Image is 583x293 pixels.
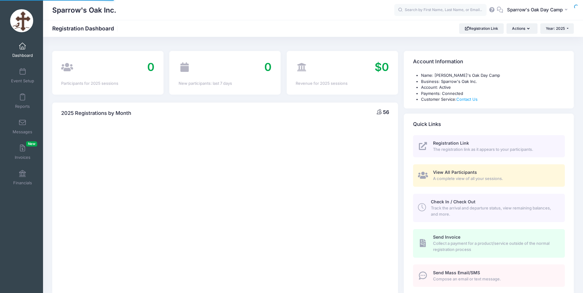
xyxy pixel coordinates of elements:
[12,53,33,58] span: Dashboard
[413,135,565,158] a: Registration Link The registration link as it appears to your participants.
[8,141,37,163] a: InvoicesNew
[433,234,460,240] span: Send Invoice
[503,3,574,17] button: Sparrow's Oak Day Camp
[413,115,441,133] h4: Quick Links
[421,79,565,85] li: Business: Sparrow's Oak Inc.
[431,199,475,204] span: Check In / Check Out
[8,65,37,86] a: Event Setup
[421,91,565,97] li: Payments: Connected
[375,60,389,74] span: $0
[8,116,37,137] a: Messages
[433,176,558,182] span: A complete view of all your sessions.
[413,229,565,257] a: Send Invoice Collect a payment for a product/service outside of the normal registration process
[394,4,486,16] input: Search by First Name, Last Name, or Email...
[540,23,574,34] button: Year: 2025
[459,23,504,34] a: Registration Link
[61,80,154,87] div: Participants for 2025 sessions
[383,109,389,115] span: 56
[413,164,565,187] a: View All Participants A complete view of all your sessions.
[433,140,469,146] span: Registration Link
[8,167,37,188] a: Financials
[147,60,155,74] span: 0
[26,141,37,146] span: New
[296,80,389,87] div: Revenue for 2025 sessions
[431,205,558,217] span: Track the arrival and departure status, view remaining balances, and more.
[506,23,537,34] button: Actions
[546,26,565,31] span: Year: 2025
[433,276,558,282] span: Compose an email or text message.
[13,180,32,186] span: Financials
[433,146,558,153] span: The registration link as it appears to your participants.
[433,240,558,252] span: Collect a payment for a product/service outside of the normal registration process
[13,129,32,135] span: Messages
[8,39,37,61] a: Dashboard
[456,97,478,102] a: Contact Us
[15,104,30,109] span: Reports
[10,9,33,32] img: Sparrow's Oak Inc.
[61,104,131,122] h4: 2025 Registrations by Month
[421,72,565,79] li: Name: [PERSON_NAME]'s Oak Day Camp
[11,78,34,84] span: Event Setup
[179,80,272,87] div: New participants: last 7 days
[421,84,565,91] li: Account: Active
[264,60,272,74] span: 0
[413,194,565,222] a: Check In / Check Out Track the arrival and departure status, view remaining balances, and more.
[52,3,116,17] h1: Sparrow's Oak Inc.
[433,270,480,275] span: Send Mass Email/SMS
[15,155,30,160] span: Invoices
[421,96,565,103] li: Customer Service:
[413,53,463,71] h4: Account Information
[413,264,565,287] a: Send Mass Email/SMS Compose an email or text message.
[52,25,119,32] h1: Registration Dashboard
[8,90,37,112] a: Reports
[433,170,477,175] span: View All Participants
[507,6,563,13] span: Sparrow's Oak Day Camp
